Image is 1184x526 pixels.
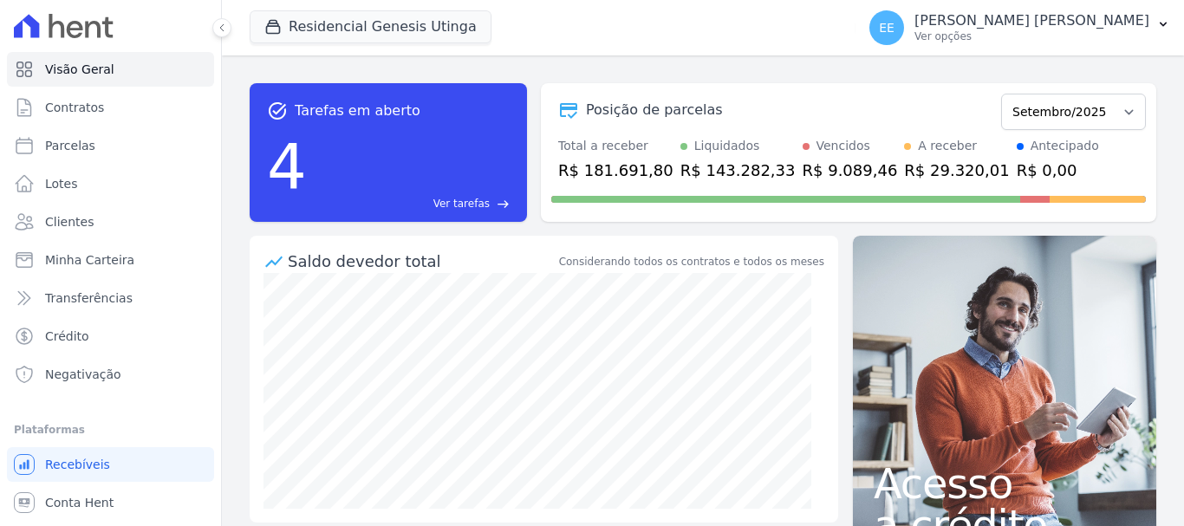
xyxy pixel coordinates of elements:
[45,61,114,78] span: Visão Geral
[45,456,110,473] span: Recebíveis
[314,196,510,211] a: Ver tarefas east
[45,99,104,116] span: Contratos
[45,366,121,383] span: Negativação
[558,137,673,155] div: Total a receber
[7,205,214,239] a: Clientes
[45,251,134,269] span: Minha Carteira
[45,494,114,511] span: Conta Hent
[803,159,898,182] div: R$ 9.089,46
[45,175,78,192] span: Lotes
[694,137,760,155] div: Liquidados
[816,137,870,155] div: Vencidos
[7,90,214,125] a: Contratos
[7,166,214,201] a: Lotes
[1031,137,1099,155] div: Antecipado
[433,196,490,211] span: Ver tarefas
[918,137,977,155] div: A receber
[288,250,556,273] div: Saldo devedor total
[874,463,1135,504] span: Acesso
[559,254,824,269] div: Considerando todos os contratos e todos os meses
[267,101,288,121] span: task_alt
[680,159,796,182] div: R$ 143.282,33
[7,319,214,354] a: Crédito
[879,22,895,34] span: EE
[586,100,723,120] div: Posição de parcelas
[855,3,1184,52] button: EE [PERSON_NAME] [PERSON_NAME] Ver opções
[904,159,1009,182] div: R$ 29.320,01
[914,29,1149,43] p: Ver opções
[45,289,133,307] span: Transferências
[914,12,1149,29] p: [PERSON_NAME] [PERSON_NAME]
[14,419,207,440] div: Plataformas
[45,137,95,154] span: Parcelas
[7,52,214,87] a: Visão Geral
[7,447,214,482] a: Recebíveis
[45,328,89,345] span: Crédito
[295,101,420,121] span: Tarefas em aberto
[7,485,214,520] a: Conta Hent
[267,121,307,211] div: 4
[7,281,214,315] a: Transferências
[45,213,94,231] span: Clientes
[7,243,214,277] a: Minha Carteira
[250,10,491,43] button: Residencial Genesis Utinga
[497,198,510,211] span: east
[558,159,673,182] div: R$ 181.691,80
[7,128,214,163] a: Parcelas
[1017,159,1099,182] div: R$ 0,00
[7,357,214,392] a: Negativação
